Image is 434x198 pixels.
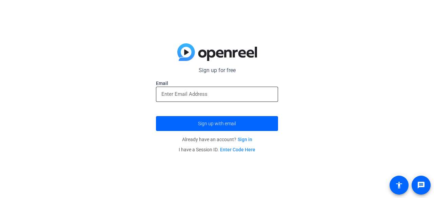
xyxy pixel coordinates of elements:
[179,147,255,152] span: I have a Session ID.
[161,90,273,98] input: Enter Email Address
[182,137,252,142] span: Already have an account?
[156,80,278,87] label: Email
[417,181,425,189] mat-icon: message
[156,116,278,131] button: Sign up with email
[177,43,257,61] img: blue-gradient.svg
[238,137,252,142] a: Sign in
[220,147,255,152] a: Enter Code Here
[156,66,278,74] p: Sign up for free
[395,181,403,189] mat-icon: accessibility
